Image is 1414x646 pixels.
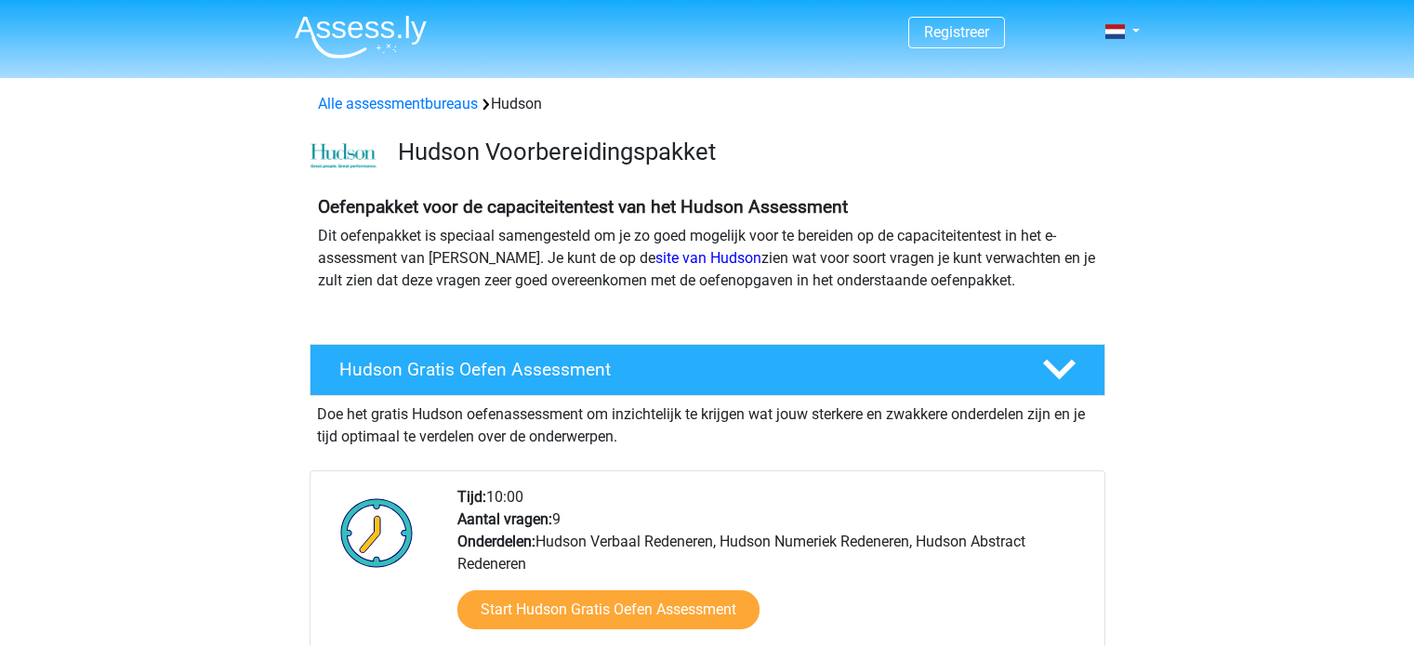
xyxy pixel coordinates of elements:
img: cefd0e47479f4eb8e8c001c0d358d5812e054fa8.png [311,143,377,169]
b: Oefenpakket voor de capaciteitentest van het Hudson Assessment [318,196,848,218]
b: Tijd: [457,488,486,506]
div: Doe het gratis Hudson oefenassessment om inzichtelijk te krijgen wat jouw sterkere en zwakkere on... [310,396,1105,448]
img: Klok [330,486,424,579]
b: Aantal vragen: [457,510,552,528]
a: Hudson Gratis Oefen Assessment [302,344,1113,396]
img: Assessly [295,15,427,59]
p: Dit oefenpakket is speciaal samengesteld om je zo goed mogelijk voor te bereiden op de capaciteit... [318,225,1097,292]
a: Alle assessmentbureaus [318,95,478,112]
b: Onderdelen: [457,533,535,550]
div: Hudson [311,93,1104,115]
a: site van Hudson [655,249,761,267]
a: Start Hudson Gratis Oefen Assessment [457,590,760,629]
a: Registreer [924,23,989,41]
h3: Hudson Voorbereidingspakket [398,138,1090,166]
h4: Hudson Gratis Oefen Assessment [339,359,1012,380]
